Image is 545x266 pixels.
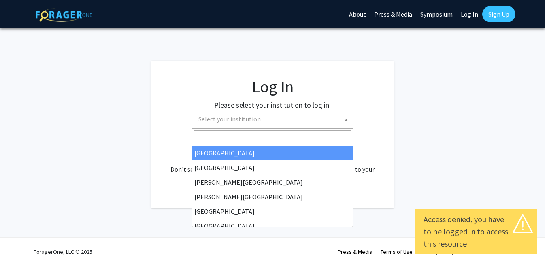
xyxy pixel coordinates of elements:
[36,8,92,22] img: ForagerOne Logo
[381,248,413,255] a: Terms of Use
[195,111,353,128] span: Select your institution
[167,77,378,96] h1: Log In
[192,111,353,129] span: Select your institution
[424,213,529,250] div: Access denied, you have to be logged in to access this resource
[338,248,373,255] a: Press & Media
[192,189,353,204] li: [PERSON_NAME][GEOGRAPHIC_DATA]
[194,130,351,144] input: Search
[192,175,353,189] li: [PERSON_NAME][GEOGRAPHIC_DATA]
[192,219,353,233] li: [GEOGRAPHIC_DATA]
[214,100,331,111] label: Please select your institution to log in:
[192,160,353,175] li: [GEOGRAPHIC_DATA]
[192,204,353,219] li: [GEOGRAPHIC_DATA]
[6,230,34,260] iframe: Chat
[167,145,378,184] div: No account? . Don't see your institution? about bringing ForagerOne to your institution.
[192,146,353,160] li: [GEOGRAPHIC_DATA]
[482,6,515,22] a: Sign Up
[198,115,261,123] span: Select your institution
[34,238,92,266] div: ForagerOne, LLC © 2025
